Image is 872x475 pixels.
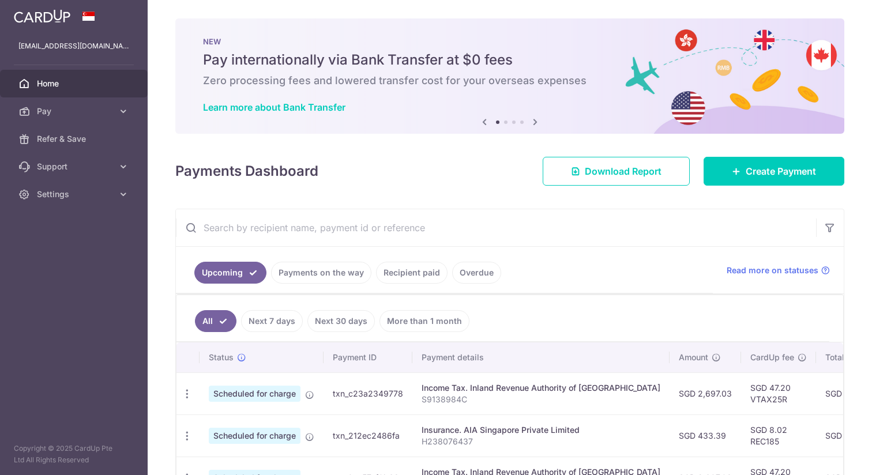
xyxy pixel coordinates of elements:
[741,414,816,457] td: SGD 8.02 REC185
[422,436,660,447] p: H238076437
[307,310,375,332] a: Next 30 days
[376,262,448,284] a: Recipient paid
[741,372,816,414] td: SGD 47.20 VTAX25R
[203,101,345,113] a: Learn more about Bank Transfer
[727,265,830,276] a: Read more on statuses
[195,310,236,332] a: All
[825,352,863,363] span: Total amt.
[422,424,660,436] div: Insurance. AIA Singapore Private Limited
[18,40,129,52] p: [EMAIL_ADDRESS][DOMAIN_NAME]
[412,342,670,372] th: Payment details
[194,262,266,284] a: Upcoming
[176,209,816,246] input: Search by recipient name, payment id or reference
[175,18,844,134] img: Bank transfer banner
[203,74,817,88] h6: Zero processing fees and lowered transfer cost for your overseas expenses
[704,157,844,186] a: Create Payment
[750,352,794,363] span: CardUp fee
[209,352,234,363] span: Status
[14,9,70,23] img: CardUp
[324,342,412,372] th: Payment ID
[209,428,300,444] span: Scheduled for charge
[203,37,817,46] p: NEW
[271,262,371,284] a: Payments on the way
[452,262,501,284] a: Overdue
[209,386,300,402] span: Scheduled for charge
[324,372,412,414] td: txn_c23a2349778
[37,78,113,89] span: Home
[746,164,816,178] span: Create Payment
[670,414,741,457] td: SGD 433.39
[543,157,690,186] a: Download Report
[324,414,412,457] td: txn_212ec2486fa
[422,394,660,405] p: S9138984C
[379,310,469,332] a: More than 1 month
[422,382,660,394] div: Income Tax. Inland Revenue Authority of [GEOGRAPHIC_DATA]
[727,265,818,276] span: Read more on statuses
[175,161,318,182] h4: Payments Dashboard
[37,161,113,172] span: Support
[585,164,661,178] span: Download Report
[37,133,113,145] span: Refer & Save
[670,372,741,414] td: SGD 2,697.03
[679,352,708,363] span: Amount
[241,310,303,332] a: Next 7 days
[37,105,113,117] span: Pay
[37,189,113,200] span: Settings
[203,51,817,69] h5: Pay internationally via Bank Transfer at $0 fees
